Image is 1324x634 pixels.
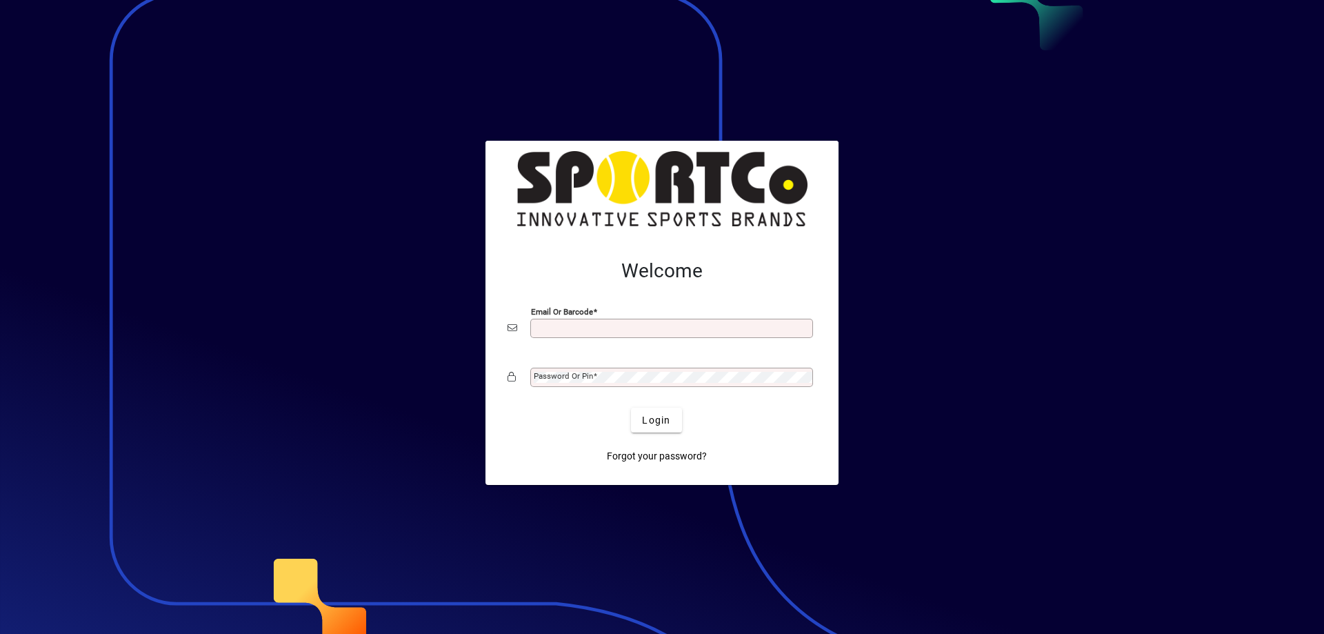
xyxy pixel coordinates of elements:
[531,307,593,317] mat-label: Email or Barcode
[642,413,670,428] span: Login
[534,371,593,381] mat-label: Password or Pin
[607,449,707,464] span: Forgot your password?
[508,259,816,283] h2: Welcome
[631,408,681,433] button: Login
[601,444,712,468] a: Forgot your password?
